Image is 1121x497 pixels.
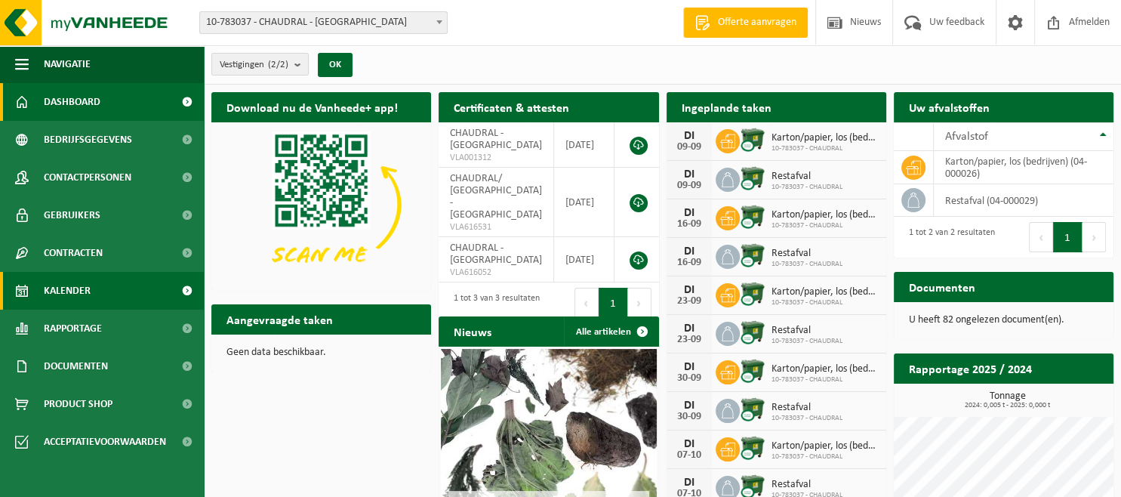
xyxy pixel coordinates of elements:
div: DI [674,245,704,258]
img: WB-1100-CU [740,242,765,268]
span: Karton/papier, los (bedrijven) [771,132,879,144]
h2: Aangevraagde taken [211,304,348,334]
span: 10-783037 - CHAUDRAL [771,375,879,384]
img: WB-1100-CU [740,319,765,345]
h2: Rapportage 2025 / 2024 [894,353,1047,383]
a: Alle artikelen [564,316,658,347]
span: VLA001312 [450,152,542,164]
a: Bekijk rapportage [1001,383,1112,413]
span: CHAUDRAL - [GEOGRAPHIC_DATA] [450,242,542,266]
h2: Nieuws [439,316,507,346]
span: VLA616531 [450,221,542,233]
div: 09-09 [674,181,704,191]
div: 23-09 [674,335,704,345]
div: DI [674,130,704,142]
span: Contactpersonen [44,159,131,196]
div: 23-09 [674,296,704,307]
h2: Download nu de Vanheede+ app! [211,92,413,122]
a: Offerte aanvragen [683,8,808,38]
span: Rapportage [44,310,102,347]
button: Next [628,288,651,318]
span: 10-783037 - CHAUDRAL [771,452,879,461]
p: U heeft 82 ongelezen document(en). [909,315,1098,326]
span: Dashboard [44,83,100,121]
span: Restafval [771,248,842,260]
span: 10-783037 - CHAUDRAL [771,183,842,192]
span: 10-783037 - CHAUDRAL [771,337,842,346]
button: OK [318,53,353,77]
count: (2/2) [268,60,288,69]
div: DI [674,323,704,335]
span: Afvalstof [945,131,988,143]
span: 10-783037 - CHAUDRAL - GENT [199,11,448,34]
div: DI [674,361,704,373]
div: DI [674,477,704,489]
p: Geen data beschikbaar. [226,347,416,358]
h2: Uw afvalstoffen [894,92,1005,122]
h2: Documenten [894,272,990,301]
div: DI [674,400,704,412]
span: 10-783037 - CHAUDRAL - GENT [200,12,447,33]
span: Karton/papier, los (bedrijven) [771,440,879,452]
div: DI [674,438,704,450]
span: 2024: 0,005 t - 2025: 0,000 t [901,402,1113,409]
img: Download de VHEPlus App [211,122,431,287]
div: 30-09 [674,412,704,422]
div: 07-10 [674,450,704,461]
img: WB-1100-CU [740,165,765,191]
div: 16-09 [674,219,704,230]
span: 10-783037 - CHAUDRAL [771,144,879,153]
td: karton/papier, los (bedrijven) (04-000026) [934,151,1113,184]
span: CHAUDRAL/ [GEOGRAPHIC_DATA] - [GEOGRAPHIC_DATA] [450,173,542,221]
span: Restafval [771,402,842,414]
span: 10-783037 - CHAUDRAL [771,414,842,423]
span: Acceptatievoorwaarden [44,423,166,461]
h2: Ingeplande taken [667,92,787,122]
span: Restafval [771,479,842,491]
div: DI [674,168,704,181]
img: WB-1100-CU [740,204,765,230]
span: Restafval [771,325,842,337]
div: DI [674,284,704,296]
div: DI [674,207,704,219]
img: WB-1100-CU [740,397,765,422]
span: 10-783037 - CHAUDRAL [771,298,879,307]
span: Kalender [44,272,91,310]
div: 16-09 [674,258,704,268]
img: WB-1100-CU [740,435,765,461]
span: Offerte aanvragen [714,15,800,30]
span: Product Shop [44,385,112,423]
div: 30-09 [674,373,704,384]
span: Gebruikers [44,196,100,234]
span: Karton/papier, los (bedrijven) [771,363,879,375]
h2: Certificaten & attesten [439,92,584,122]
button: Next [1083,222,1106,252]
span: Karton/papier, los (bedrijven) [771,209,879,221]
span: 10-783037 - CHAUDRAL [771,260,842,269]
span: CHAUDRAL - [GEOGRAPHIC_DATA] [450,128,542,151]
button: Previous [574,288,599,318]
div: 1 tot 3 van 3 resultaten [446,286,540,319]
h3: Tonnage [901,391,1113,409]
span: Karton/papier, los (bedrijven) [771,286,879,298]
img: WB-1100-CU [740,127,765,153]
img: WB-1100-CU [740,281,765,307]
td: [DATE] [554,237,614,282]
button: Vestigingen(2/2) [211,53,309,76]
span: Restafval [771,171,842,183]
img: WB-1100-CU [740,358,765,384]
span: Documenten [44,347,108,385]
td: restafval (04-000029) [934,184,1113,217]
td: [DATE] [554,122,614,168]
span: VLA616052 [450,267,542,279]
span: 10-783037 - CHAUDRAL [771,221,879,230]
div: 09-09 [674,142,704,153]
span: Vestigingen [220,54,288,76]
button: 1 [1053,222,1083,252]
span: Contracten [44,234,103,272]
span: Navigatie [44,45,91,83]
button: 1 [599,288,628,318]
td: [DATE] [554,168,614,237]
button: Previous [1029,222,1053,252]
div: 1 tot 2 van 2 resultaten [901,221,995,254]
